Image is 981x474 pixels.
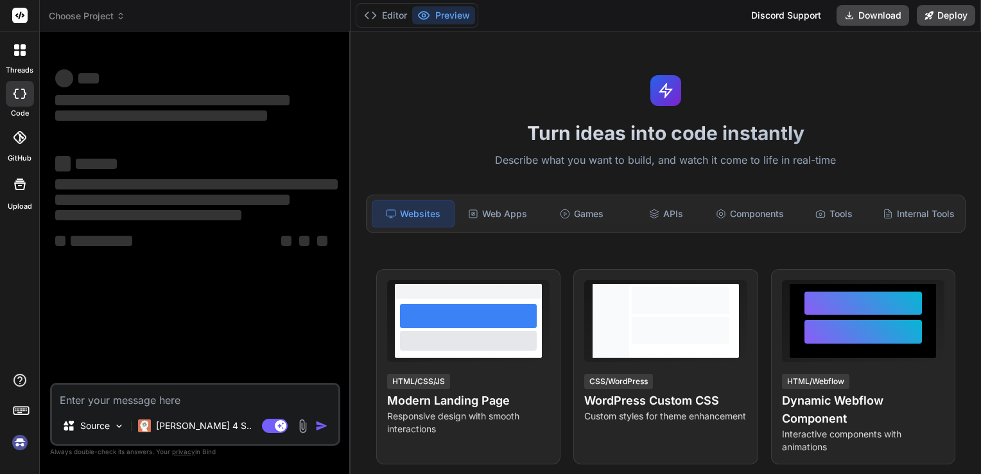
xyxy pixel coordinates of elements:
span: ‌ [55,195,290,205]
span: ‌ [55,179,338,189]
div: HTML/Webflow [782,374,849,389]
h4: Modern Landing Page [387,392,550,410]
div: Web Apps [457,200,539,227]
div: Internal Tools [878,200,960,227]
p: Responsive design with smooth interactions [387,410,550,435]
span: ‌ [55,69,73,87]
span: Choose Project [49,10,125,22]
span: ‌ [55,95,290,105]
button: Preview [412,6,475,24]
label: threads [6,65,33,76]
span: ‌ [55,210,241,220]
label: GitHub [8,153,31,164]
span: privacy [172,448,195,455]
span: ‌ [299,236,309,246]
button: Deploy [917,5,975,26]
p: Always double-check its answers. Your in Bind [50,446,340,458]
span: ‌ [76,159,117,169]
div: HTML/CSS/JS [387,374,450,389]
div: Components [709,200,791,227]
button: Download [837,5,909,26]
p: Interactive components with animations [782,428,944,453]
img: signin [9,432,31,453]
p: Describe what you want to build, and watch it come to life in real-time [358,152,973,169]
div: Discord Support [743,5,829,26]
img: icon [315,419,328,432]
p: [PERSON_NAME] 4 S.. [156,419,252,432]
h4: WordPress Custom CSS [584,392,747,410]
img: Claude 4 Sonnet [138,419,151,432]
div: Tools [794,200,875,227]
img: Pick Models [114,421,125,432]
button: Editor [359,6,412,24]
label: Upload [8,201,32,212]
span: ‌ [71,236,132,246]
label: code [11,108,29,119]
span: ‌ [281,236,291,246]
div: CSS/WordPress [584,374,653,389]
span: ‌ [78,73,99,83]
h1: Turn ideas into code instantly [358,121,973,145]
div: Games [541,200,623,227]
p: Custom styles for theme enhancement [584,410,747,423]
h4: Dynamic Webflow Component [782,392,944,428]
p: Source [80,419,110,432]
span: ‌ [55,236,65,246]
span: ‌ [55,110,267,121]
div: Websites [372,200,455,227]
span: ‌ [317,236,327,246]
span: ‌ [55,156,71,171]
div: APIs [625,200,707,227]
img: attachment [295,419,310,434]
